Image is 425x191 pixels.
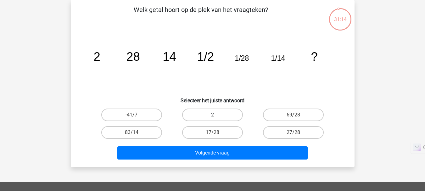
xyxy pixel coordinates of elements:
label: -41/7 [101,109,162,121]
tspan: 28 [126,50,140,63]
tspan: 1/28 [235,54,249,62]
label: 17/28 [182,126,243,139]
tspan: 14 [163,50,176,63]
label: 69/28 [263,109,324,121]
tspan: ? [311,50,317,63]
label: 27/28 [263,126,324,139]
h6: Selecteer het juiste antwoord [81,93,344,104]
label: 83/14 [101,126,162,139]
p: Welk getal hoort op de plek van het vraagteken? [81,5,321,24]
tspan: 1/14 [271,54,285,62]
label: 2 [182,109,243,121]
tspan: 1/2 [197,50,214,63]
div: 31:14 [328,8,352,23]
button: Volgende vraag [117,146,308,160]
tspan: 2 [93,50,100,63]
